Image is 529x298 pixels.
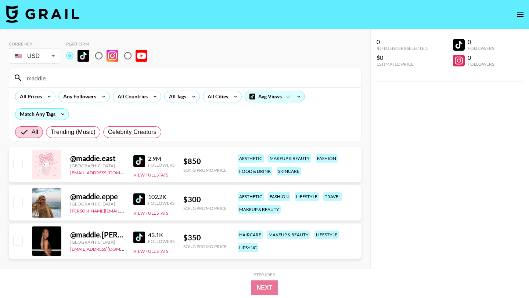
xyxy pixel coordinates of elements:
[148,200,174,206] div: Followers
[251,280,278,295] button: Next
[268,154,311,163] div: makeup & beauty
[133,248,168,254] button: View Full Stats
[245,91,305,102] div: Avg Views
[377,61,428,67] div: Estimated Price
[377,46,428,51] div: Influencers Selected
[267,230,310,239] div: makeup & beauty
[107,50,118,62] img: Instagram
[377,54,428,61] div: $0
[59,91,98,102] div: Any Followers
[268,192,290,201] div: fashion
[316,154,338,163] div: fashion
[133,193,145,205] img: TikTok
[183,157,227,166] div: $ 850
[238,154,264,163] div: aesthetic
[148,155,174,162] div: 2.9M
[148,193,174,200] div: 102.2K
[133,172,168,178] button: View Full Stats
[468,38,494,46] div: 0
[133,155,145,167] img: TikTok
[15,91,43,102] div: All Prices
[15,109,69,120] div: Match Any Tags
[183,167,227,173] div: Song Promo Price
[148,231,174,239] div: 43.1K
[238,205,281,214] div: makeup & beauty
[108,128,156,137] span: Celebrity Creators
[323,192,342,201] div: travel
[183,244,227,249] div: Song Promo Price
[492,261,520,289] iframe: Drift Widget Chat Controller
[66,41,153,47] div: Platform
[70,239,125,245] div: [GEOGRAPHIC_DATA]
[78,50,89,62] img: TikTok
[70,230,125,239] div: @ maddie.[PERSON_NAME]
[468,46,494,51] div: Followers
[183,206,227,211] div: Song Promo Price
[314,230,339,239] div: lifestyle
[148,162,174,168] div: Followers
[295,192,319,201] div: lifestyle
[70,154,125,163] div: @ maddie.east
[468,54,494,61] div: 0
[183,195,227,204] div: $ 300
[377,38,428,46] div: 0
[133,232,145,243] img: TikTok
[70,201,125,207] div: [GEOGRAPHIC_DATA]
[70,192,125,201] div: @ maddie.eppe
[22,72,357,84] input: Search by User Name
[136,50,147,62] img: YouTube
[203,91,230,102] div: All Cities
[468,61,494,67] div: Followers
[513,7,528,22] button: open drawer
[70,163,125,168] div: [GEOGRAPHIC_DATA]
[70,168,144,175] a: [EMAIL_ADDRESS][DOMAIN_NAME]
[277,167,301,175] div: skincare
[238,243,258,252] div: lipsync
[51,128,96,137] span: Trending (Music)
[254,272,275,277] div: Step 1 of 2
[70,207,179,214] a: [PERSON_NAME][EMAIL_ADDRESS][DOMAIN_NAME]
[113,91,149,102] div: All Countries
[238,230,263,239] div: haircare
[6,5,79,23] img: Grail Talent
[238,192,264,201] div: aesthetic
[183,233,227,242] div: $ 350
[148,239,174,244] div: Followers
[133,210,168,216] button: View Full Stats
[32,128,38,137] span: All
[238,167,272,175] div: food & drink
[9,41,60,47] div: Currency
[10,50,59,62] div: USD
[70,245,144,252] a: [EMAIL_ADDRESS][DOMAIN_NAME]
[165,91,188,102] div: All Tags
